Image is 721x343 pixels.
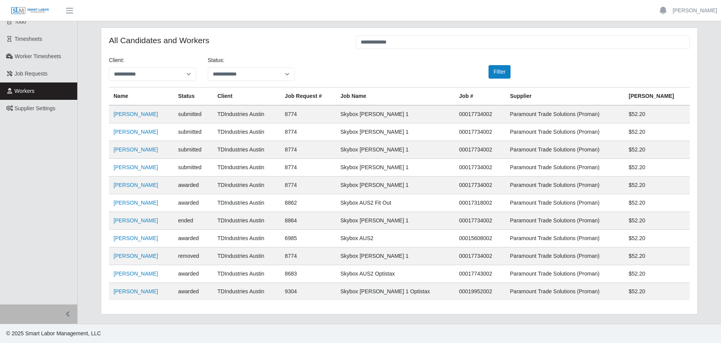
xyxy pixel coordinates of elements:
td: Paramount Trade Solutions (Proman) [506,141,624,159]
td: awarded [173,283,213,301]
td: TDIndustries Austin [213,230,280,247]
td: 00017743002 [455,265,506,283]
span: © 2025 Smart Labor Management, LLC [6,330,101,336]
a: [PERSON_NAME] [114,288,158,294]
span: Supplier Settings [15,105,56,111]
td: Paramount Trade Solutions (Proman) [506,159,624,177]
img: SLM Logo [11,7,49,15]
td: awarded [173,194,213,212]
td: awarded [173,265,213,283]
td: TDIndustries Austin [213,265,280,283]
td: TDIndustries Austin [213,283,280,301]
a: [PERSON_NAME] [673,7,717,15]
a: [PERSON_NAME] [114,164,158,170]
span: Job Requests [15,71,48,77]
a: [PERSON_NAME] [114,217,158,224]
label: Client: [109,56,124,64]
td: TDIndustries Austin [213,194,280,212]
td: TDIndustries Austin [213,105,280,123]
label: Status: [208,56,225,64]
td: $52.20 [624,194,690,212]
td: $52.20 [624,159,690,177]
td: 00017734002 [455,141,506,159]
td: Skybox AUS2 Optistax [336,265,454,283]
th: Job Request # [280,87,336,106]
td: Skybox [PERSON_NAME] 1 [336,123,454,141]
td: TDIndustries Austin [213,159,280,177]
th: Supplier [506,87,624,106]
td: Skybox [PERSON_NAME] 1 [336,141,454,159]
td: $52.20 [624,177,690,194]
td: 00017734002 [455,247,506,265]
td: $52.20 [624,265,690,283]
td: 00017318002 [455,194,506,212]
td: Paramount Trade Solutions (Proman) [506,105,624,123]
span: Worker Timesheets [15,53,61,59]
td: submitted [173,141,213,159]
td: $52.20 [624,141,690,159]
td: Skybox [PERSON_NAME] 1 [336,212,454,230]
td: 8774 [280,177,336,194]
td: Skybox AUS2 [336,230,454,247]
td: Paramount Trade Solutions (Proman) [506,283,624,301]
td: 00017734002 [455,105,506,123]
a: [PERSON_NAME] [114,235,158,241]
td: ended [173,212,213,230]
a: [PERSON_NAME] [114,111,158,117]
td: awarded [173,177,213,194]
td: Paramount Trade Solutions (Proman) [506,194,624,212]
td: $52.20 [624,123,690,141]
th: Name [109,87,173,106]
td: TDIndustries Austin [213,212,280,230]
h4: All Candidates and Workers [109,35,344,45]
td: 8774 [280,123,336,141]
td: $52.20 [624,105,690,123]
th: Status [173,87,213,106]
td: $52.20 [624,212,690,230]
td: 8862 [280,194,336,212]
a: [PERSON_NAME] [114,200,158,206]
td: 00017734002 [455,177,506,194]
td: Skybox AUS2 Fit Out [336,194,454,212]
td: submitted [173,105,213,123]
span: Todo [15,18,26,25]
td: 6985 [280,230,336,247]
td: 00015608002 [455,230,506,247]
td: 00017734002 [455,159,506,177]
td: Skybox [PERSON_NAME] 1 Optistax [336,283,454,301]
td: TDIndustries Austin [213,247,280,265]
td: submitted [173,159,213,177]
td: 8864 [280,212,336,230]
td: Skybox [PERSON_NAME] 1 [336,177,454,194]
td: Skybox [PERSON_NAME] 1 [336,105,454,123]
td: submitted [173,123,213,141]
a: [PERSON_NAME] [114,129,158,135]
th: [PERSON_NAME] [624,87,690,106]
td: 9304 [280,283,336,301]
span: Workers [15,88,35,94]
td: 8774 [280,159,336,177]
td: TDIndustries Austin [213,177,280,194]
td: Paramount Trade Solutions (Proman) [506,230,624,247]
td: TDIndustries Austin [213,123,280,141]
td: 00017734002 [455,123,506,141]
td: 8683 [280,265,336,283]
td: 8774 [280,105,336,123]
td: 8774 [280,141,336,159]
td: Paramount Trade Solutions (Proman) [506,247,624,265]
td: $52.20 [624,247,690,265]
td: $52.20 [624,283,690,301]
td: Paramount Trade Solutions (Proman) [506,177,624,194]
a: [PERSON_NAME] [114,271,158,277]
td: Skybox [PERSON_NAME] 1 [336,159,454,177]
td: 00019952002 [455,283,506,301]
td: removed [173,247,213,265]
button: Filter [489,65,511,79]
td: 00017734002 [455,212,506,230]
th: Job Name [336,87,454,106]
th: Job # [455,87,506,106]
td: $52.20 [624,230,690,247]
a: [PERSON_NAME] [114,182,158,188]
td: awarded [173,230,213,247]
th: Client [213,87,280,106]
